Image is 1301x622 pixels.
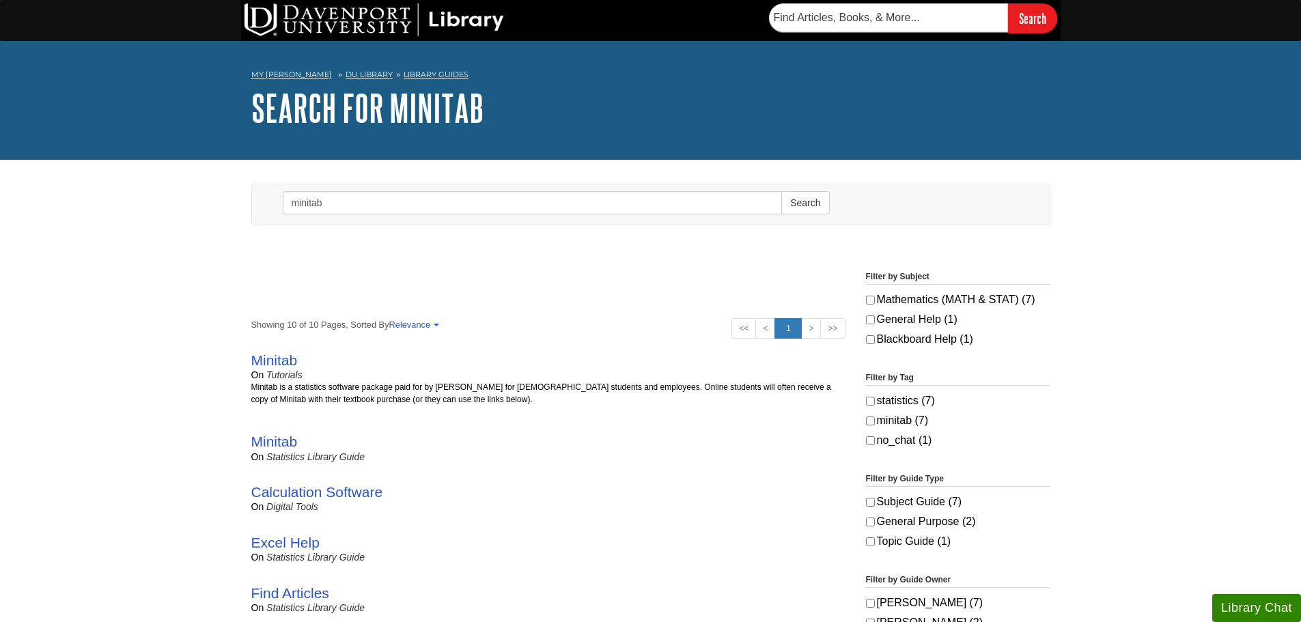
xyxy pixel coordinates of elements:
button: Library Chat [1212,594,1301,622]
span: on [251,451,264,462]
input: statistics (7) [866,397,875,406]
button: Search [781,191,829,214]
a: < [755,318,775,339]
a: Digital Tools [266,501,318,512]
strong: Showing 10 of 10 Pages, Sorted By [251,318,845,331]
input: minitab (7) [866,416,875,425]
a: Statistics Library Guide [266,552,365,563]
legend: Filter by Guide Type [866,472,1050,487]
div: Minitab is a statistics software package paid for by [PERSON_NAME] for [DEMOGRAPHIC_DATA] student... [251,381,845,412]
input: Topic Guide (1) [866,537,875,546]
input: Subject Guide (7) [866,498,875,507]
label: [PERSON_NAME] (7) [866,595,1050,611]
a: Excel Help [251,535,320,550]
a: Statistics Library Guide [266,602,365,613]
label: Blackboard Help (1) [866,331,1050,348]
label: Topic Guide (1) [866,533,1050,550]
a: Statistics Library Guide [266,451,365,462]
label: Subject Guide (7) [866,494,1050,510]
form: Searches DU Library's articles, books, and more [769,3,1057,33]
legend: Filter by Guide Owner [866,574,1050,588]
label: statistics (7) [866,393,1050,409]
input: General Help (1) [866,315,875,324]
legend: Filter by Tag [866,371,1050,386]
ul: Search Pagination [731,318,845,339]
input: General Purpose (2) [866,518,875,526]
label: no_chat (1) [866,432,1050,449]
input: no_chat (1) [866,436,875,445]
a: Minitab [251,434,298,449]
span: on [251,501,264,512]
span: on [251,602,264,613]
label: minitab (7) [866,412,1050,429]
a: Minitab [251,352,298,368]
label: General Purpose (2) [866,513,1050,530]
label: Mathematics (MATH & STAT) (7) [866,292,1050,308]
a: << [731,318,756,339]
span: on [251,369,264,380]
a: DU Library [346,70,393,79]
input: Search [1008,3,1057,33]
a: My [PERSON_NAME] [251,69,332,81]
nav: breadcrumb [251,66,1050,87]
a: Tutorials [266,369,303,380]
h1: Search for minitab [251,87,1050,128]
input: [PERSON_NAME] (7) [866,599,875,608]
a: 1 [774,318,802,339]
input: Mathematics (MATH & STAT) (7) [866,296,875,305]
a: >> [820,318,845,339]
a: Calculation Software [251,484,383,500]
input: Find Articles, Books, & More... [769,3,1008,32]
legend: Filter by Subject [866,270,1050,285]
img: DU Library [244,3,504,36]
a: > [801,318,821,339]
a: Find Articles [251,585,329,601]
input: Blackboard Help (1) [866,335,875,344]
label: General Help (1) [866,311,1050,328]
a: Relevance [389,320,437,330]
span: on [251,552,264,563]
input: Enter Search Words [283,191,783,214]
a: Library Guides [404,70,468,79]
